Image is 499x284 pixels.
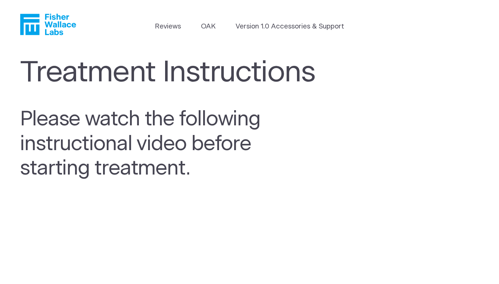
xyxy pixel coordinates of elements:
h1: Treatment Instructions [20,56,327,90]
a: OAK [201,21,216,32]
a: Reviews [155,21,181,32]
a: Fisher Wallace [20,14,76,35]
a: Version 1.0 Accessories & Support [236,21,344,32]
h2: Please watch the following instructional video before starting treatment. [20,107,293,181]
